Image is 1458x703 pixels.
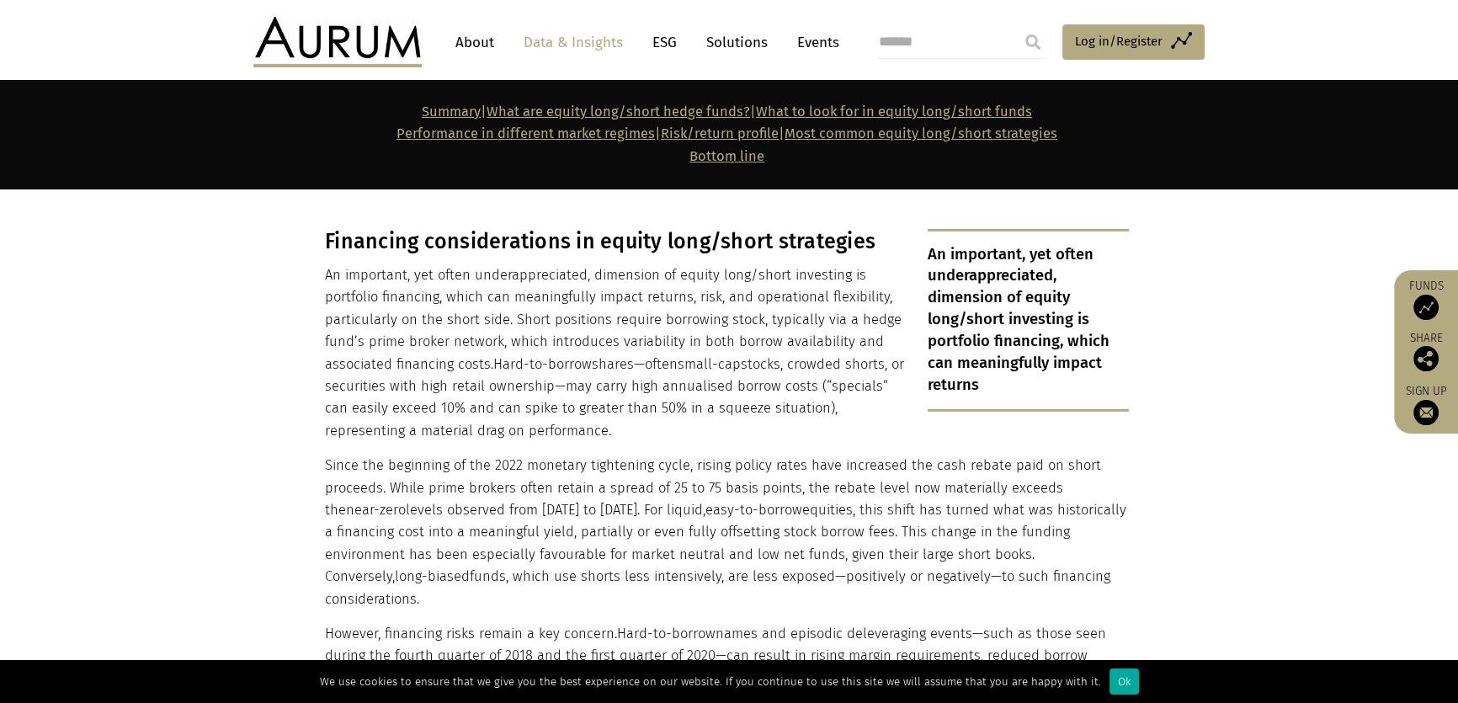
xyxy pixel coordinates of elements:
p: Since the beginning of the 2022 monetary tightening cycle, rising policy rates have increased the... [325,455,1129,610]
img: Share this post [1413,346,1439,371]
a: Data & Insights [515,27,631,58]
span: long-biased [395,568,470,584]
a: Bottom line [689,148,764,164]
p: An important, yet often underappreciated, dimension of equity long/short investing is portfolio f... [325,264,1129,442]
input: Submit [1016,25,1050,59]
h3: Financing considerations in equity long/short strategies [325,229,1129,254]
div: Share [1402,333,1450,371]
a: Most common equity long/short strategies [785,125,1057,141]
img: Sign up to our newsletter [1413,400,1439,425]
a: Risk/return profile [661,125,779,141]
a: Sign up [1402,384,1450,425]
a: Log in/Register [1062,24,1205,60]
a: What to look for in equity long/short funds [756,104,1032,120]
span: easy-to-borrow [705,502,802,518]
a: About [447,27,503,58]
span: small-cap [678,356,741,372]
p: An important, yet often underappreciated, dimension of equity long/short investing is portfolio f... [928,229,1129,412]
a: Summary [422,104,481,120]
a: Funds [1402,279,1450,320]
span: Hard-to-borrow [617,626,716,642]
img: Aurum [253,17,422,67]
strong: | | | | [396,104,1057,164]
span: near-zero [346,502,406,518]
a: Performance in different market regimes [396,125,655,141]
a: Solutions [698,27,776,58]
div: Ok [1109,668,1139,695]
a: What are equity long/short hedge funds? [487,104,750,120]
a: Events [789,27,839,58]
span: Hard-to-borrow [493,356,592,372]
span: Log in/Register [1075,31,1163,51]
img: Access Funds [1413,295,1439,320]
a: ESG [644,27,685,58]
